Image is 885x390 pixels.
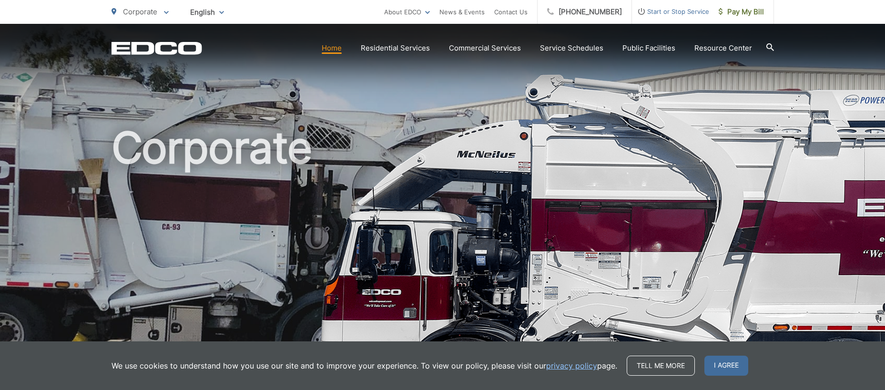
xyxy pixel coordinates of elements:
span: Corporate [123,7,157,16]
span: English [183,4,231,21]
a: EDCD logo. Return to the homepage. [112,41,202,55]
a: Residential Services [361,42,430,54]
p: We use cookies to understand how you use our site and to improve your experience. To view our pol... [112,360,617,371]
a: Home [322,42,342,54]
a: About EDCO [384,6,430,18]
a: Contact Us [494,6,528,18]
span: Pay My Bill [719,6,764,18]
a: Tell me more [627,356,695,376]
a: Commercial Services [449,42,521,54]
a: News & Events [439,6,485,18]
a: Public Facilities [622,42,675,54]
a: Resource Center [694,42,752,54]
a: privacy policy [546,360,597,371]
a: Service Schedules [540,42,603,54]
span: I agree [704,356,748,376]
